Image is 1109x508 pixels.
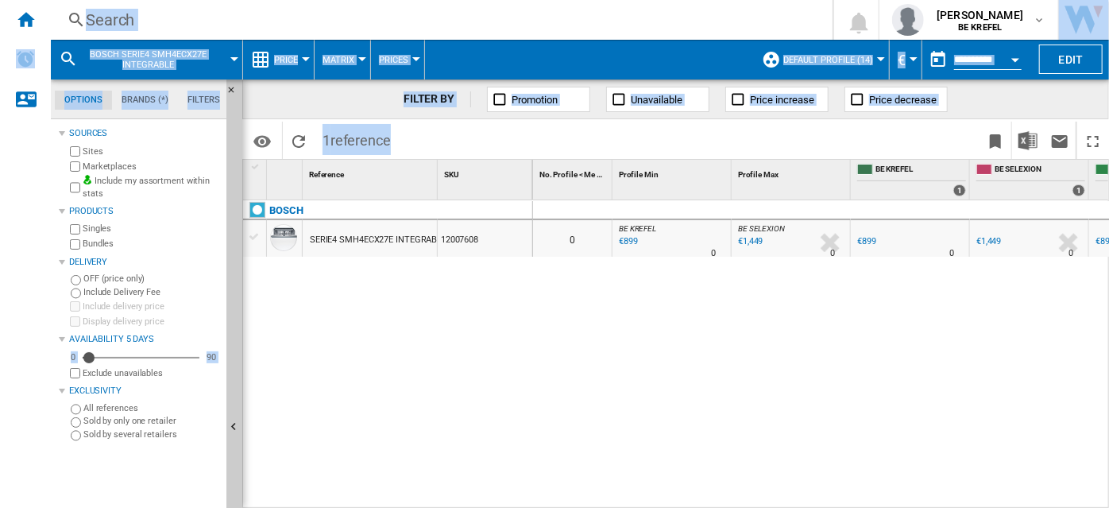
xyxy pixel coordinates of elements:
div: €899 [857,236,876,246]
div: Sources [69,127,220,140]
button: Download in Excel [1012,122,1044,159]
button: Reload [283,122,315,159]
div: Delivery Time : 0 day [830,246,835,262]
span: BOSCH SERIE4 SMH4ECX27E INTEGRABLE [84,49,212,70]
div: Search [86,9,791,31]
div: Price [251,40,306,79]
img: excel-24x24.png [1018,131,1038,150]
button: Matrix [323,40,362,79]
label: Include delivery price [83,301,220,312]
button: Maximize [1077,122,1109,159]
input: Singles [70,224,80,235]
span: Matrix [323,55,354,65]
div: €899 [855,234,876,250]
div: 0 [533,220,612,257]
label: All references [83,402,220,414]
label: Singles [83,223,220,235]
input: Include my assortment within stats [70,176,80,199]
div: Last updated : Thursday, 18 September 2025 08:20 [736,234,763,250]
div: Sort None [441,160,532,184]
div: 12007608 [438,220,532,257]
button: BOSCH SERIE4 SMH4ECX27E INTEGRABLE [84,40,228,79]
img: mysite-bg-18x18.png [83,175,92,184]
label: Include my assortment within stats [83,175,220,200]
div: 1 offers sold by BE KREFEL [953,184,966,196]
div: €1,449 [974,234,1001,250]
label: Display delivery price [83,316,220,328]
input: Include delivery price [70,301,80,312]
input: Display delivery price [70,368,80,378]
label: Sites [83,145,220,157]
div: BOSCH SERIE4 SMH4ECX27E INTEGRABLE [59,40,234,79]
b: BE KREFEL [958,22,1002,33]
button: Bookmark this report [980,122,1011,159]
div: BE SELEXION 1 offers sold by BE SELEXION [973,160,1088,200]
div: Last updated : Thursday, 18 September 2025 10:30 [616,234,638,250]
label: Marketplaces [83,161,220,173]
input: Include Delivery Fee [71,288,81,299]
span: No. Profile < Me [539,170,595,179]
md-tab-item: Options [55,91,112,110]
input: Display delivery price [70,316,80,327]
div: Sort None [616,160,731,184]
button: md-calendar [922,44,954,76]
span: Promotion [512,94,558,106]
span: [PERSON_NAME] [937,7,1023,23]
div: Profile Max Sort None [735,160,850,184]
span: SKU [444,170,459,179]
span: BE KREFEL [875,164,966,177]
button: Prices [379,40,416,79]
span: Default profile (14) [783,55,873,65]
span: Price [274,55,298,65]
button: Default profile (14) [783,40,881,79]
div: Availability 5 Days [69,333,220,346]
button: Promotion [487,87,590,112]
div: Profile Min Sort None [616,160,731,184]
span: reference [330,132,391,149]
label: Sold by several retailers [83,429,220,440]
label: Sold by only one retailer [83,415,220,427]
label: Include Delivery Fee [83,286,220,298]
div: SKU Sort None [441,160,532,184]
button: Open calendar [1001,43,1030,72]
span: BE SELEXION [738,224,785,233]
div: 1 offers sold by BE SELEXION [1072,184,1085,196]
div: SERIE4 SMH4ECX27E INTEGRABLE [310,222,446,258]
md-slider: Availability [83,350,199,366]
div: BE KREFEL 1 offers sold by BE KREFEL [854,160,969,200]
button: € [898,40,914,79]
span: 1 [315,122,399,155]
img: alerts-logo.svg [16,49,35,68]
span: Unavailable [631,94,682,106]
button: Unavailable [606,87,709,112]
span: Price increase [750,94,814,106]
span: Reference [309,170,344,179]
div: Reference Sort None [306,160,437,184]
div: 0 [67,351,79,363]
button: Price increase [725,87,829,112]
div: Sort None [536,160,612,184]
div: Click to filter on that brand [269,201,303,220]
input: Sold by only one retailer [71,417,81,429]
label: OFF (price only) [83,273,220,285]
input: Marketplaces [70,161,80,172]
label: Exclude unavailables [83,367,220,379]
span: Profile Min [619,170,659,179]
span: Prices [379,55,408,65]
div: Sort None [735,160,850,184]
div: Exclusivity [69,385,220,397]
input: All references [71,404,81,415]
span: € [898,52,906,68]
div: Delivery Time : 0 day [711,246,716,262]
div: Sort None [270,160,302,184]
div: Delivery Time : 0 day [1068,246,1073,262]
div: Delivery Time : 0 day [949,246,954,262]
md-tab-item: Filters [178,91,230,110]
div: Delivery [69,256,220,269]
div: €1,449 [976,236,1001,246]
div: Sort None [306,160,437,184]
div: Default profile (14) [762,40,881,79]
button: Edit [1039,45,1103,74]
